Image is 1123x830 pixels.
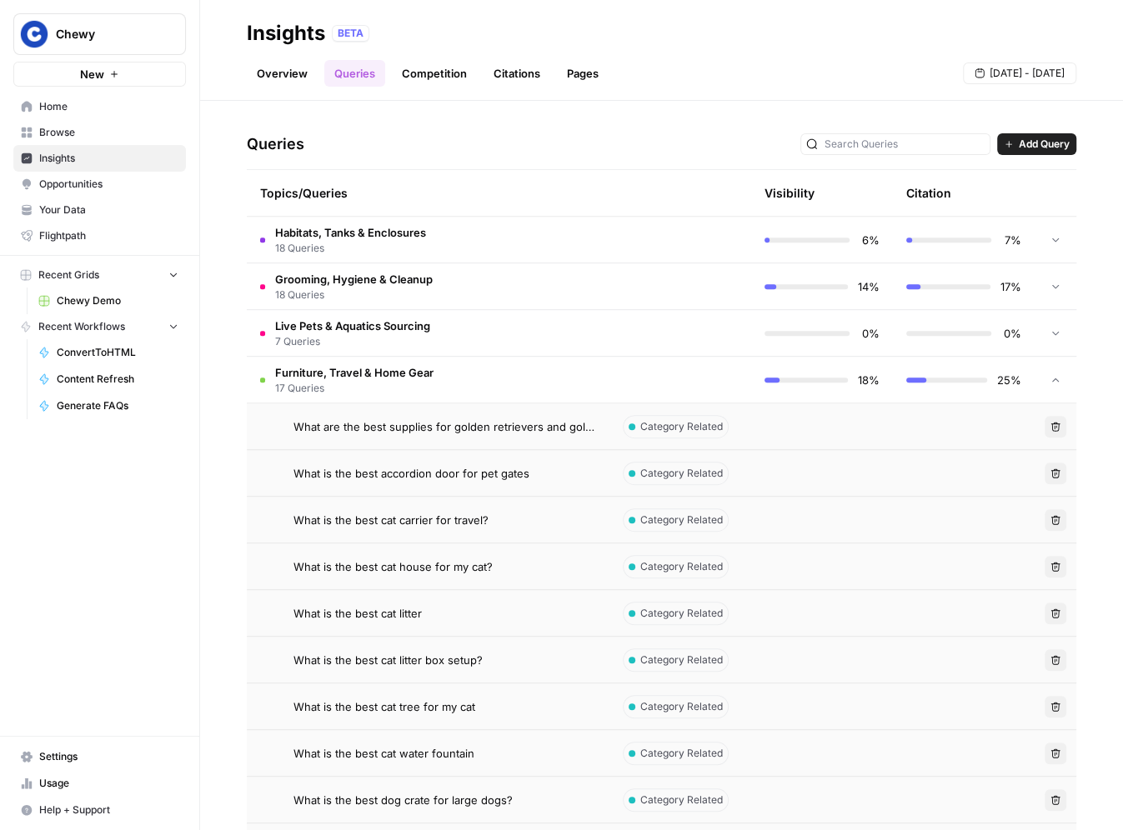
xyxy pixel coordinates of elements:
span: Habitats, Tanks & Enclosures [275,224,426,241]
span: 18 Queries [275,241,426,256]
span: Category Related [640,746,723,761]
span: What is the best cat tree for my cat [293,698,475,715]
span: Flightpath [39,228,178,243]
div: BETA [332,25,369,42]
span: What is the best dog crate for large dogs? [293,792,513,808]
a: Chewy Demo [31,287,186,314]
span: Add Query [1019,137,1070,152]
span: 18 Queries [275,287,433,302]
span: Content Refresh [57,372,178,387]
span: Category Related [640,466,723,481]
span: Live Pets & Aquatics Sourcing [275,317,430,334]
a: Settings [13,743,186,770]
a: Usage [13,770,186,797]
div: Topics/Queries [260,170,596,216]
h3: Queries [247,132,304,156]
span: What is the best cat litter box setup? [293,652,483,668]
span: What is the best cat litter [293,605,422,622]
span: Category Related [640,652,723,667]
span: Category Related [640,512,723,527]
span: Category Related [640,559,723,574]
span: What is the best cat water fountain [293,745,474,762]
button: Add Query [997,133,1076,155]
span: 17% [1000,278,1021,295]
div: Visibility [765,185,815,202]
span: 25% [997,372,1021,388]
span: Your Data [39,202,178,217]
a: Pages [557,60,609,87]
div: Citation [906,170,951,216]
img: Chewy Logo [19,19,49,49]
button: Help + Support [13,797,186,823]
span: 7 Queries [275,334,430,349]
a: Citations [484,60,550,87]
span: What is the best cat carrier for travel? [293,512,489,528]
span: Category Related [640,699,723,714]
a: Opportunities [13,171,186,197]
a: Flightpath [13,222,186,249]
span: Generate FAQs [57,398,178,413]
span: 7% [1001,232,1021,248]
span: 0% [1001,325,1021,342]
a: Browse [13,119,186,146]
span: 6% [860,232,880,248]
div: Insights [247,20,325,47]
input: Search Queries [825,136,985,152]
span: 14% [858,278,880,295]
a: Your Data [13,197,186,223]
span: Recent Workflows [38,319,125,334]
span: Category Related [640,606,723,621]
span: ConvertToHTML [57,345,178,360]
span: Help + Support [39,802,178,817]
a: Insights [13,145,186,172]
a: Queries [324,60,385,87]
span: Furniture, Travel & Home Gear [275,364,434,381]
span: New [80,66,104,82]
span: Recent Grids [38,267,99,282]
button: Workspace: Chewy [13,13,186,55]
a: Competition [392,60,477,87]
a: Home [13,93,186,120]
span: Usage [39,776,178,791]
span: Grooming, Hygiene & Cleanup [275,271,433,287]
span: 17 Queries [275,381,434,396]
span: What are the best supplies for golden retrievers and goldfish? [293,418,596,435]
a: ConvertToHTML [31,339,186,366]
span: [DATE] - [DATE] [990,66,1065,81]
span: Chewy Demo [57,293,178,308]
button: New [13,62,186,87]
span: Opportunities [39,177,178,192]
a: Overview [247,60,318,87]
span: Settings [39,749,178,764]
span: Home [39,99,178,114]
a: Content Refresh [31,366,186,392]
span: What is the best cat house for my cat? [293,558,493,575]
span: Category Related [640,792,723,807]
span: Chewy [56,26,157,42]
span: Browse [39,125,178,140]
span: 18% [858,372,880,388]
span: 0% [860,325,880,342]
span: Category Related [640,419,723,434]
span: Insights [39,151,178,166]
button: Recent Workflows [13,314,186,339]
span: What is the best accordion door for pet gates [293,465,529,482]
button: Recent Grids [13,262,186,287]
a: Generate FAQs [31,392,186,419]
button: [DATE] - [DATE] [963,62,1076,84]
